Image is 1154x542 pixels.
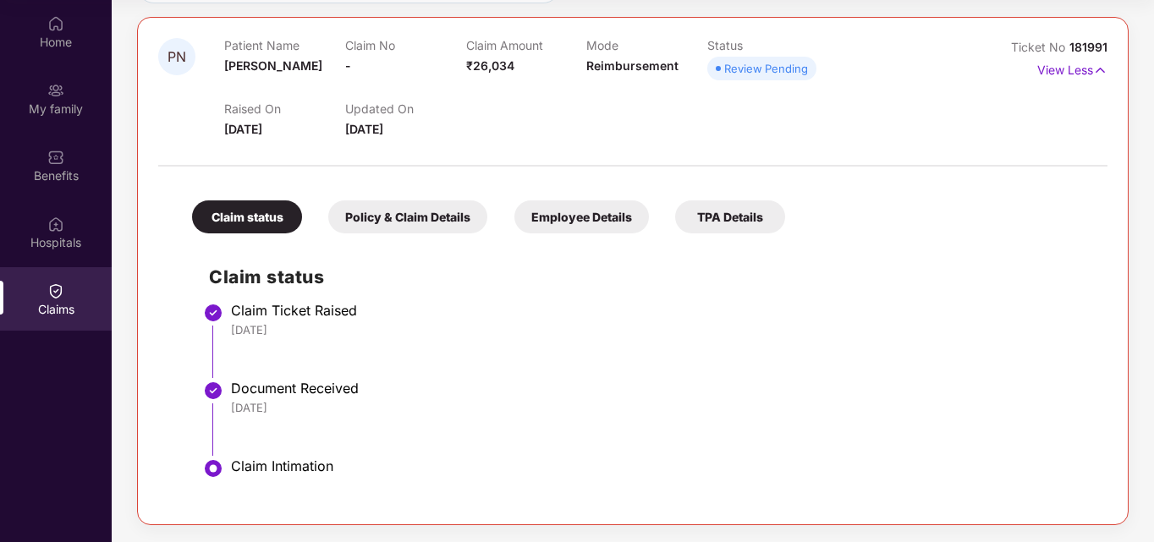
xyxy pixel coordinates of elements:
[328,200,487,233] div: Policy & Claim Details
[224,58,322,73] span: [PERSON_NAME]
[224,101,345,116] p: Raised On
[203,380,223,401] img: svg+xml;base64,PHN2ZyBpZD0iU3RlcC1Eb25lLTMyeDMyIiB4bWxucz0iaHR0cDovL3d3dy53My5vcmcvMjAwMC9zdmciIH...
[675,200,785,233] div: TPA Details
[231,380,1091,397] div: Document Received
[231,400,1091,415] div: [DATE]
[231,457,1091,474] div: Claim Intimation
[47,149,64,166] img: svg+xml;base64,PHN2ZyBpZD0iQmVuZWZpdHMiIHhtbG5zPSJodHRwOi8vd3d3LnczLm9yZy8yMDAwL3N2ZyIgd2lkdGg9Ij...
[586,38,707,52] p: Mode
[345,101,466,116] p: Updated On
[231,322,1091,337] div: [DATE]
[168,50,186,64] span: PN
[231,302,1091,319] div: Claim Ticket Raised
[203,303,223,323] img: svg+xml;base64,PHN2ZyBpZD0iU3RlcC1Eb25lLTMyeDMyIiB4bWxucz0iaHR0cDovL3d3dy53My5vcmcvMjAwMC9zdmciIH...
[224,38,345,52] p: Patient Name
[47,15,64,32] img: svg+xml;base64,PHN2ZyBpZD0iSG9tZSIgeG1sbnM9Imh0dHA6Ly93d3cudzMub3JnLzIwMDAvc3ZnIiB3aWR0aD0iMjAiIG...
[345,58,351,73] span: -
[47,82,64,99] img: svg+xml;base64,PHN2ZyB3aWR0aD0iMjAiIGhlaWdodD0iMjAiIHZpZXdCb3g9IjAgMCAyMCAyMCIgZmlsbD0ibm9uZSIgeG...
[345,38,466,52] p: Claim No
[1069,40,1107,54] span: 181991
[345,122,383,136] span: [DATE]
[209,263,1091,291] h2: Claim status
[466,58,514,73] span: ₹26,034
[1037,57,1107,79] p: View Less
[224,122,262,136] span: [DATE]
[203,458,223,479] img: svg+xml;base64,PHN2ZyBpZD0iU3RlcC1BY3RpdmUtMzJ4MzIiIHhtbG5zPSJodHRwOi8vd3d3LnczLm9yZy8yMDAwL3N2Zy...
[724,60,808,77] div: Review Pending
[1093,61,1107,79] img: svg+xml;base64,PHN2ZyB4bWxucz0iaHR0cDovL3d3dy53My5vcmcvMjAwMC9zdmciIHdpZHRoPSIxNyIgaGVpZ2h0PSIxNy...
[466,38,587,52] p: Claim Amount
[1011,40,1069,54] span: Ticket No
[514,200,649,233] div: Employee Details
[586,58,679,73] span: Reimbursement
[192,200,302,233] div: Claim status
[47,216,64,233] img: svg+xml;base64,PHN2ZyBpZD0iSG9zcGl0YWxzIiB4bWxucz0iaHR0cDovL3d3dy53My5vcmcvMjAwMC9zdmciIHdpZHRoPS...
[707,38,828,52] p: Status
[47,282,64,299] img: svg+xml;base64,PHN2ZyBpZD0iQ2xhaW0iIHhtbG5zPSJodHRwOi8vd3d3LnczLm9yZy8yMDAwL3N2ZyIgd2lkdGg9IjIwIi...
